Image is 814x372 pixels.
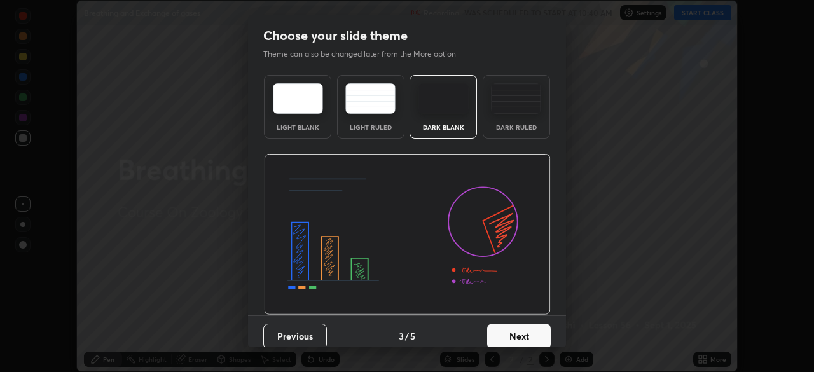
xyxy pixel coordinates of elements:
h4: 5 [410,329,415,343]
img: lightRuledTheme.5fabf969.svg [345,83,396,114]
div: Light Ruled [345,124,396,130]
button: Previous [263,324,327,349]
button: Next [487,324,551,349]
img: darkRuledTheme.de295e13.svg [491,83,541,114]
div: Dark Ruled [491,124,542,130]
h4: / [405,329,409,343]
div: Light Blank [272,124,323,130]
h4: 3 [399,329,404,343]
div: Dark Blank [418,124,469,130]
img: darkTheme.f0cc69e5.svg [418,83,469,114]
img: lightTheme.e5ed3b09.svg [273,83,323,114]
h2: Choose your slide theme [263,27,408,44]
img: darkThemeBanner.d06ce4a2.svg [264,154,551,315]
p: Theme can also be changed later from the More option [263,48,469,60]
